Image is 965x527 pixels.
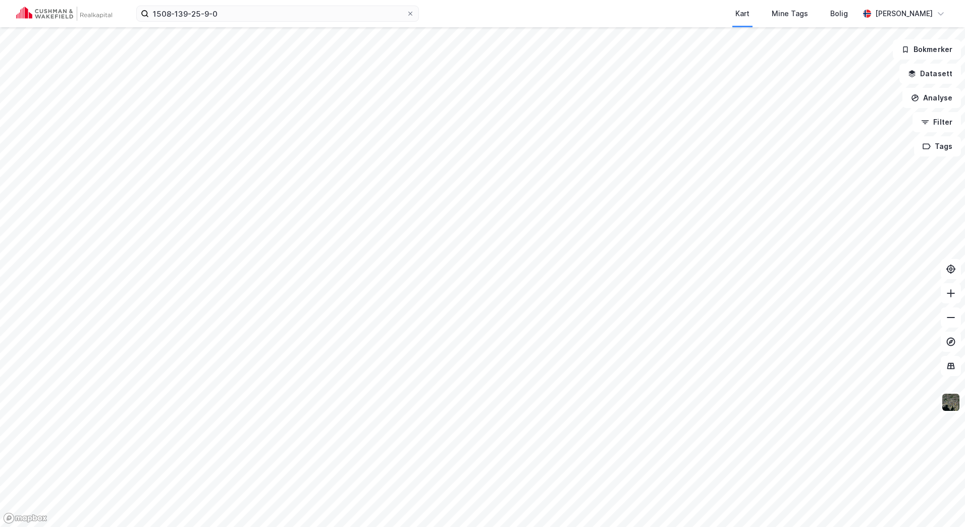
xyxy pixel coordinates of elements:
[735,8,749,20] div: Kart
[915,479,965,527] iframe: Chat Widget
[941,393,960,412] img: 9k=
[915,479,965,527] div: Kontrollprogram for chat
[902,88,961,108] button: Analyse
[772,8,808,20] div: Mine Tags
[16,7,112,21] img: cushman-wakefield-realkapital-logo.202ea83816669bd177139c58696a8fa1.svg
[914,136,961,156] button: Tags
[3,512,47,524] a: Mapbox homepage
[830,8,848,20] div: Bolig
[899,64,961,84] button: Datasett
[875,8,933,20] div: [PERSON_NAME]
[913,112,961,132] button: Filter
[149,6,406,21] input: Søk på adresse, matrikkel, gårdeiere, leietakere eller personer
[893,39,961,60] button: Bokmerker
